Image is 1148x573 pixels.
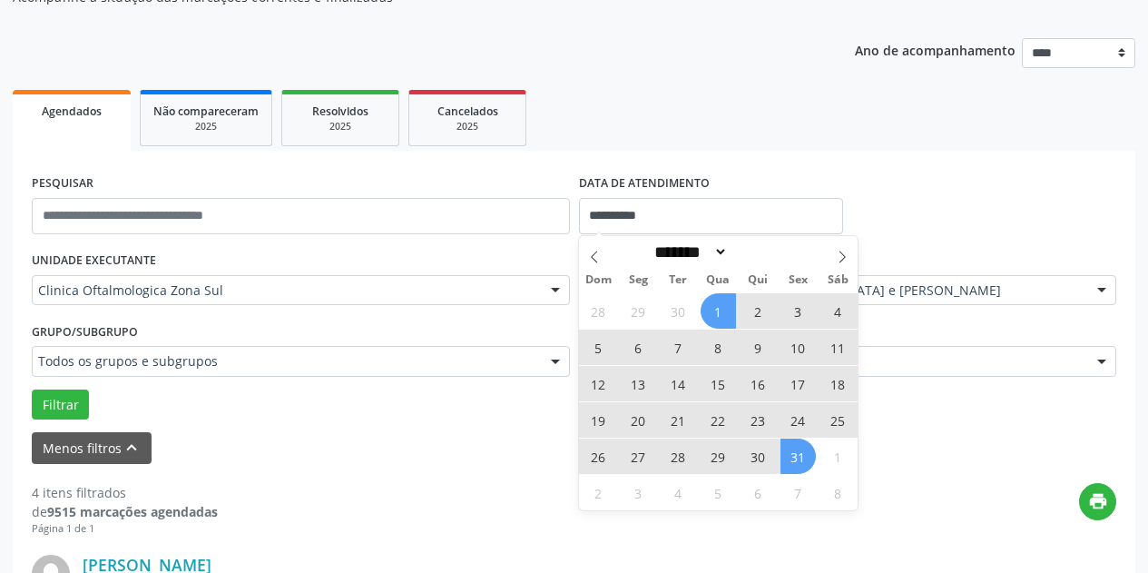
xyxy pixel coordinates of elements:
span: Não compareceram [153,104,259,119]
p: Ano de acompanhamento [855,38,1016,61]
span: Outubro 18, 2025 [820,366,856,401]
span: Dom [579,274,619,286]
span: Qui [738,274,778,286]
span: Outubro 5, 2025 [581,330,616,365]
span: Outubro 26, 2025 [581,439,616,474]
span: Outubro 20, 2025 [621,402,656,438]
span: Outubro 29, 2025 [701,439,736,474]
button: Filtrar [32,390,89,420]
button: Menos filtroskeyboard_arrow_up [32,432,152,464]
span: Outubro 1, 2025 [701,293,736,329]
span: Setembro 30, 2025 [661,293,696,329]
span: Outubro 14, 2025 [661,366,696,401]
span: Novembro 6, 2025 [741,475,776,510]
span: Todos os grupos e subgrupos [38,352,533,370]
label: DATA DE ATENDIMENTO [579,170,710,198]
span: Outubro 15, 2025 [701,366,736,401]
span: Setembro 28, 2025 [581,293,616,329]
label: UNIDADE EXECUTANTE [32,247,156,275]
span: Outubro 21, 2025 [661,402,696,438]
label: Grupo/Subgrupo [32,318,138,346]
span: Novembro 4, 2025 [661,475,696,510]
span: Novembro 1, 2025 [820,439,856,474]
span: Outubro 9, 2025 [741,330,776,365]
span: Outubro 22, 2025 [701,402,736,438]
span: Setembro 29, 2025 [621,293,656,329]
strong: 9515 marcações agendadas [47,503,218,520]
span: Outubro 19, 2025 [581,402,616,438]
span: Outubro 11, 2025 [820,330,856,365]
span: Ter [658,274,698,286]
span: Outubro 2, 2025 [741,293,776,329]
i: keyboard_arrow_up [122,438,142,458]
span: Outubro 4, 2025 [820,293,856,329]
span: Outubro 12, 2025 [581,366,616,401]
span: Outubro 8, 2025 [701,330,736,365]
span: Outubro 10, 2025 [780,330,816,365]
div: 2025 [422,120,513,133]
span: Sáb [818,274,858,286]
span: Outubro 30, 2025 [741,439,776,474]
span: Seg [618,274,658,286]
span: Novembro 7, 2025 [780,475,816,510]
span: Novembro 5, 2025 [701,475,736,510]
span: Agendados [42,104,102,119]
span: Outubro 31, 2025 [780,439,816,474]
span: Outubro 17, 2025 [780,366,816,401]
span: Outubro 25, 2025 [820,402,856,438]
span: Outubro 3, 2025 [780,293,816,329]
span: Outubro 23, 2025 [741,402,776,438]
div: de [32,502,218,521]
span: Qua [698,274,738,286]
span: Outubro 7, 2025 [661,330,696,365]
span: Outubro 28, 2025 [661,439,696,474]
label: PESQUISAR [32,170,93,198]
div: Página 1 de 1 [32,521,218,537]
button: print [1079,483,1116,520]
span: Outubro 6, 2025 [621,330,656,365]
span: Clinica Oftalmologica Zona Sul [38,282,533,300]
span: Outubro 16, 2025 [741,366,776,401]
i: print [1088,491,1108,511]
div: 2025 [153,120,259,133]
span: Outubro 27, 2025 [621,439,656,474]
span: Novembro 2, 2025 [581,475,616,510]
select: Month [649,242,729,262]
div: 2025 [295,120,386,133]
div: 4 itens filtrados [32,483,218,502]
span: Outubro 13, 2025 [621,366,656,401]
span: Novembro 8, 2025 [820,475,856,510]
span: Outubro 24, 2025 [780,402,816,438]
span: Cancelados [437,104,498,119]
input: Year [728,242,788,262]
span: Resolvidos [312,104,368,119]
span: Sex [778,274,818,286]
span: Novembro 3, 2025 [621,475,656,510]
